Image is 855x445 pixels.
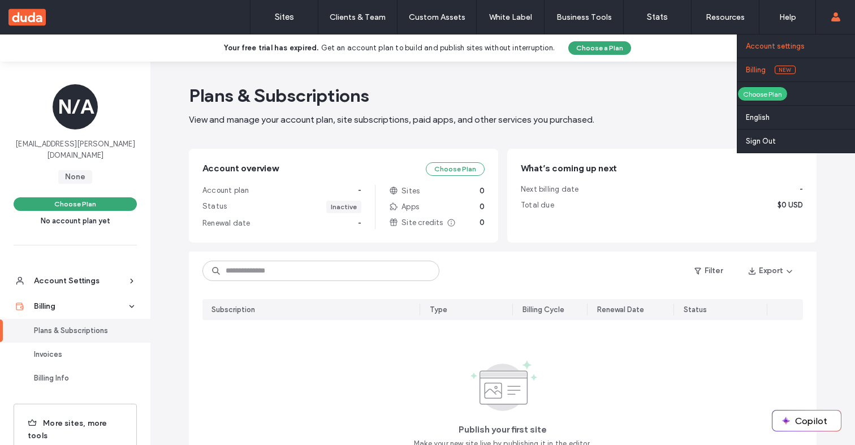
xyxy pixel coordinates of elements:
span: 0 [480,185,485,197]
div: Status [684,304,707,316]
label: English [746,113,770,122]
span: Status [202,201,227,213]
span: - [358,218,361,229]
label: Resources [706,12,745,22]
span: [EMAIL_ADDRESS][PERSON_NAME][DOMAIN_NAME] [14,139,137,161]
div: Type [430,304,447,316]
span: What’s coming up next [521,163,617,174]
label: Sites [275,12,294,22]
a: BillingNew [746,58,855,81]
button: Copilot [772,411,841,431]
div: N/A [53,84,98,129]
span: Plans & Subscriptions [189,84,369,107]
label: Sign Out [746,137,776,145]
span: Sites [389,185,420,197]
div: Choose Plan [737,87,788,101]
div: Billing Info [34,373,127,384]
span: Apps [389,201,419,213]
button: Give Feedback [729,108,817,126]
a: Sign Out [746,129,855,153]
label: Business Tools [556,12,612,22]
label: Stats [647,12,668,22]
span: Next billing date [521,184,578,195]
div: Invoices [34,349,127,360]
span: - [358,185,361,196]
span: Publish your first site [459,424,547,436]
div: Subscription [211,304,255,316]
div: Renewal Date [597,304,644,316]
span: More sites, more tools [28,418,123,442]
span: None [58,170,92,184]
span: - [800,184,803,195]
button: Filter [683,262,734,280]
span: No account plan yet [41,215,110,227]
span: Renewal date [202,218,250,229]
span: Total due [521,200,554,211]
div: Billing Cycle [522,304,564,316]
button: Export [739,262,803,280]
span: $0 USD [778,200,803,211]
span: New [775,66,796,74]
span: 0 [480,217,485,228]
label: Account settings [746,42,805,50]
label: Custom Assets [409,12,465,22]
span: 0 [480,201,485,213]
button: Choose a Plan [568,41,631,55]
div: Account Settings [34,275,127,287]
span: Account plan [202,185,249,196]
label: Help [779,12,796,22]
span: Get an account plan to build and publish sites without interruption. [321,44,555,52]
label: Billing [746,66,766,74]
button: Choose Plan [14,197,137,211]
label: Clients & Team [330,12,386,22]
b: Your free trial has expired. [224,44,319,52]
label: White Label [489,12,532,22]
div: Inactive [331,202,357,212]
div: Billing [34,301,127,312]
button: Choose Plan [426,162,485,176]
a: Account settings [746,34,855,58]
span: View and manage your account plan, site subscriptions, paid apps, and other services you purchased. [189,114,594,125]
span: Site credits [389,217,455,228]
span: Account overview [202,162,278,176]
div: Plans & Subscriptions [34,325,127,336]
